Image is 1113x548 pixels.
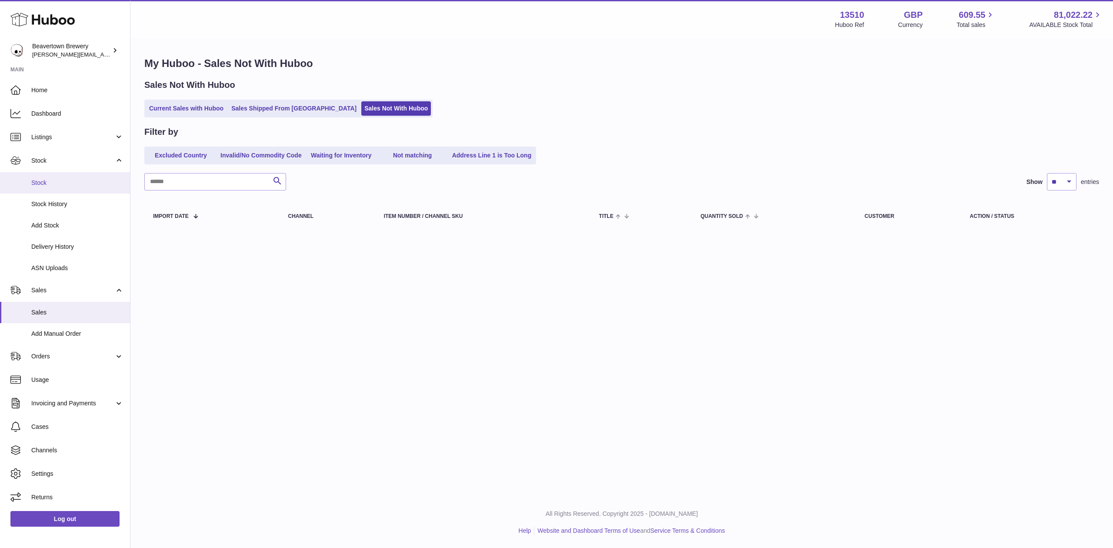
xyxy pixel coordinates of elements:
[288,214,366,219] div: Channel
[650,527,725,534] a: Service Terms & Conditions
[959,9,985,21] span: 609.55
[384,214,582,219] div: Item Number / Channel SKU
[31,110,123,118] span: Dashboard
[31,470,123,478] span: Settings
[146,148,216,163] a: Excluded Country
[1029,21,1103,29] span: AVAILABLE Stock Total
[153,214,189,219] span: Import date
[144,126,178,138] h2: Filter by
[904,9,923,21] strong: GBP
[31,179,123,187] span: Stock
[144,57,1099,70] h1: My Huboo - Sales Not With Huboo
[146,101,227,116] a: Current Sales with Huboo
[10,44,23,57] img: Matthew.McCormack@beavertownbrewery.co.uk
[956,9,995,29] a: 609.55 Total sales
[228,101,360,116] a: Sales Shipped From [GEOGRAPHIC_DATA]
[137,510,1106,518] p: All Rights Reserved. Copyright 2025 - [DOMAIN_NAME]
[700,214,743,219] span: Quantity Sold
[1054,9,1093,21] span: 81,022.22
[534,527,725,535] li: and
[31,423,123,431] span: Cases
[31,200,123,208] span: Stock History
[1029,9,1103,29] a: 81,022.22 AVAILABLE Stock Total
[31,243,123,251] span: Delivery History
[32,42,110,59] div: Beavertown Brewery
[32,51,221,58] span: [PERSON_NAME][EMAIL_ADDRESS][PERSON_NAME][DOMAIN_NAME]
[217,148,305,163] a: Invalid/No Commodity Code
[31,133,114,141] span: Listings
[31,308,123,317] span: Sales
[361,101,431,116] a: Sales Not With Huboo
[307,148,376,163] a: Waiting for Inventory
[835,21,864,29] div: Huboo Ref
[31,157,114,165] span: Stock
[31,493,123,501] span: Returns
[31,352,114,361] span: Orders
[31,264,123,272] span: ASN Uploads
[31,330,123,338] span: Add Manual Order
[378,148,447,163] a: Not matching
[519,527,531,534] a: Help
[31,399,114,408] span: Invoicing and Payments
[970,214,1090,219] div: Action / Status
[840,9,864,21] strong: 13510
[537,527,640,534] a: Website and Dashboard Terms of Use
[449,148,535,163] a: Address Line 1 is Too Long
[31,286,114,294] span: Sales
[865,214,953,219] div: Customer
[31,221,123,230] span: Add Stock
[31,446,123,454] span: Channels
[1026,178,1043,186] label: Show
[31,86,123,94] span: Home
[956,21,995,29] span: Total sales
[31,376,123,384] span: Usage
[1081,178,1099,186] span: entries
[599,214,613,219] span: Title
[898,21,923,29] div: Currency
[144,79,235,91] h2: Sales Not With Huboo
[10,511,120,527] a: Log out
